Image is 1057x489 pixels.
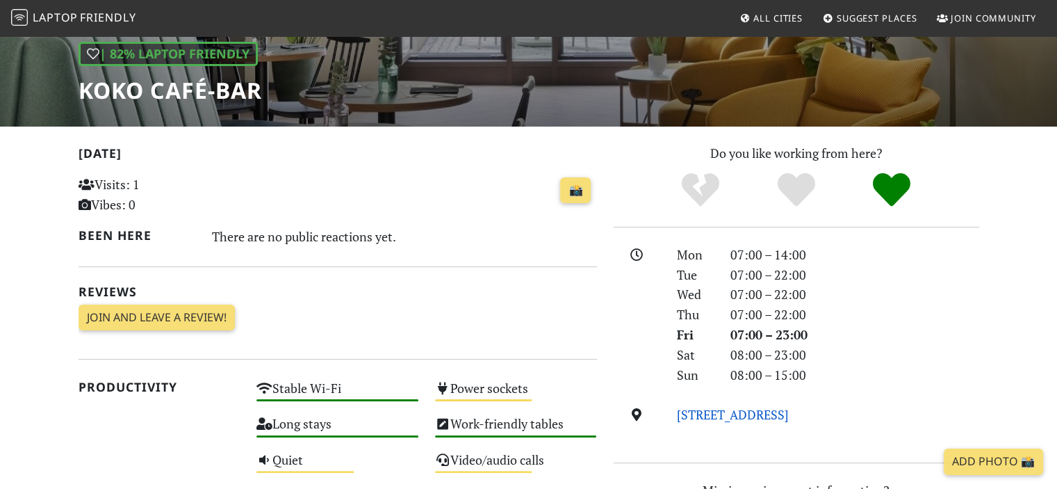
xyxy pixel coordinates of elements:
span: Laptop [33,10,78,25]
a: All Cities [734,6,808,31]
h2: Productivity [79,380,240,394]
h1: koko café-bar [79,77,262,104]
p: Do you like working from here? [614,143,979,163]
div: Thu [669,305,721,325]
div: 07:00 – 22:00 [722,284,988,305]
p: Visits: 1 Vibes: 0 [79,175,240,215]
div: No [653,171,748,209]
span: Suggest Places [837,12,917,24]
span: All Cities [753,12,803,24]
div: 07:00 – 14:00 [722,245,988,265]
div: Video/audio calls [427,449,605,484]
a: Add Photo 📸 [944,449,1043,475]
h2: Been here [79,228,196,243]
div: There are no public reactions yet. [212,225,597,248]
h2: [DATE] [79,146,597,166]
div: Work-friendly tables [427,412,605,448]
a: Join and leave a review! [79,305,235,331]
div: Long stays [248,412,427,448]
div: Power sockets [427,377,605,412]
a: Join Community [931,6,1042,31]
span: Friendly [80,10,136,25]
a: [STREET_ADDRESS] [677,406,789,423]
div: Tue [669,265,721,285]
div: 08:00 – 15:00 [722,365,988,385]
div: 07:00 – 23:00 [722,325,988,345]
div: Yes [748,171,844,209]
div: Mon [669,245,721,265]
a: LaptopFriendly LaptopFriendly [11,6,136,31]
span: Join Community [951,12,1036,24]
div: 07:00 – 22:00 [722,305,988,325]
div: Stable Wi-Fi [248,377,427,412]
div: | 82% Laptop Friendly [79,42,258,66]
div: 07:00 – 22:00 [722,265,988,285]
a: 📸 [560,177,591,204]
div: Wed [669,284,721,305]
div: Sat [669,345,721,365]
h2: Reviews [79,284,597,299]
div: Fri [669,325,721,345]
div: Quiet [248,449,427,484]
img: LaptopFriendly [11,9,28,26]
div: 08:00 – 23:00 [722,345,988,365]
a: Suggest Places [817,6,923,31]
div: Sun [669,365,721,385]
div: Definitely! [844,171,940,209]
